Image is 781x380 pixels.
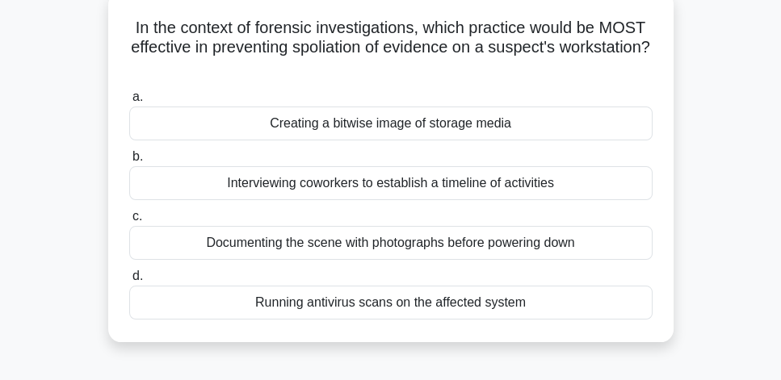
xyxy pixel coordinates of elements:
div: Running antivirus scans on the affected system [129,286,653,319]
span: c. [132,209,142,223]
div: Documenting the scene with photographs before powering down [129,226,653,260]
div: Creating a bitwise image of storage media [129,106,653,140]
h5: In the context of forensic investigations, which practice would be MOST effective in preventing s... [128,18,654,77]
span: d. [132,269,143,282]
span: b. [132,149,143,163]
div: Interviewing coworkers to establish a timeline of activities [129,166,653,200]
span: a. [132,90,143,103]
